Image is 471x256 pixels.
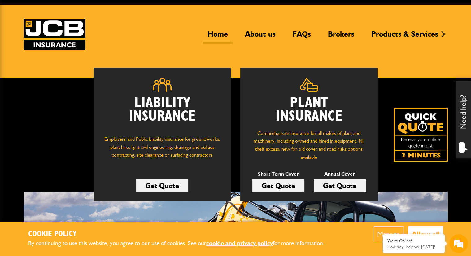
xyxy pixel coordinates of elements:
a: Get your insurance quote isn just 2-minutes [394,108,448,162]
img: Quick Quote [394,108,448,162]
a: About us [240,29,280,44]
div: We're Online! [387,238,440,244]
a: Get Quote [314,179,366,192]
h2: Liability Insurance [103,96,222,129]
p: Comprehensive insurance for all makes of plant and machinery, including owned and hired in equipm... [250,129,369,161]
a: Get Quote [136,179,188,192]
h2: Cookie Policy [28,229,335,239]
a: Products & Services [367,29,443,44]
img: JCB Insurance Services logo [24,19,85,50]
p: By continuing to use this website, you agree to our use of cookies. See our for more information. [28,239,335,248]
button: Allow all [408,226,443,242]
button: Manage [374,226,403,242]
p: Employers' and Public Liability insurance for groundworks, plant hire, light civil engineering, d... [103,135,222,165]
div: Need help? [456,81,471,158]
a: JCB Insurance Services [24,19,85,50]
p: Annual Cover [314,170,366,178]
a: Home [203,29,233,44]
p: Short Term Cover [252,170,304,178]
a: Get Quote [252,179,304,192]
a: FAQs [288,29,316,44]
p: How may I help you today? [387,245,440,249]
a: cookie and privacy policy [206,240,273,247]
h2: Plant Insurance [250,96,369,123]
a: Brokers [323,29,359,44]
